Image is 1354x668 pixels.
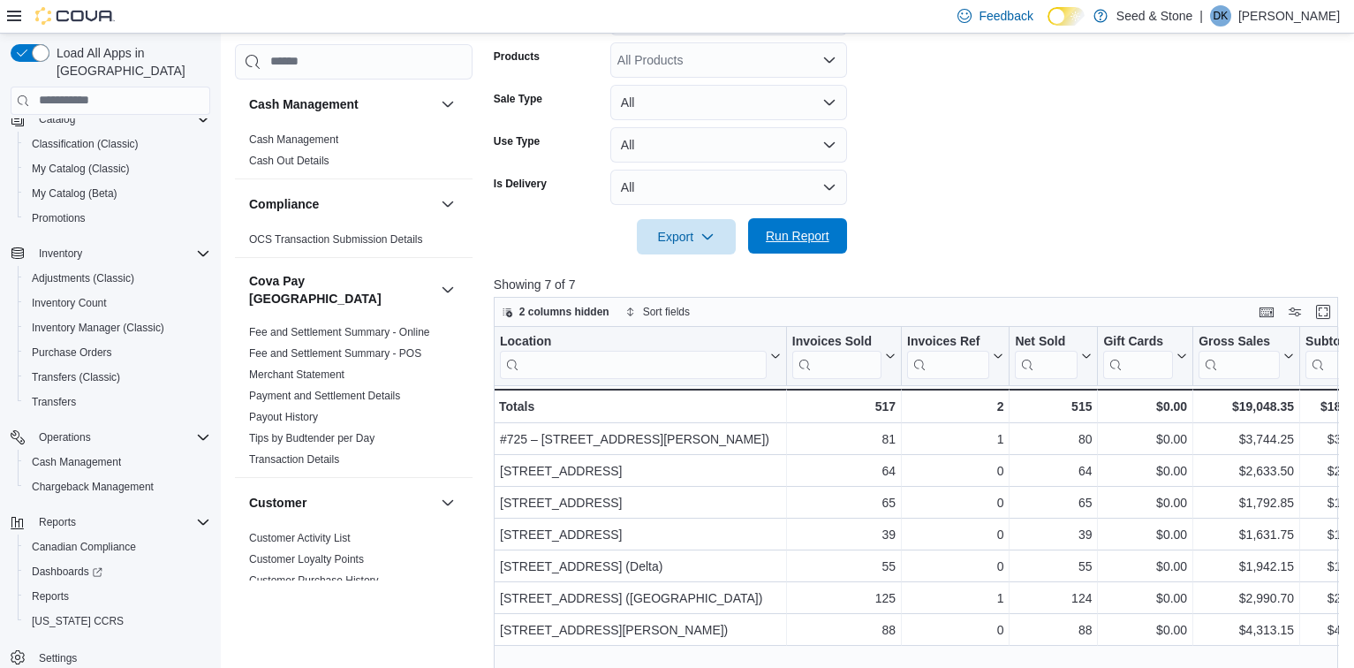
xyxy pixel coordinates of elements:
span: Chargeback Management [25,476,210,497]
button: Open list of options [822,53,836,67]
button: All [610,85,847,120]
a: Dashboards [18,559,217,584]
button: Keyboard shortcuts [1256,301,1277,323]
div: $1,631.75 [1199,524,1294,545]
button: Gross Sales [1199,333,1294,378]
span: Purchase Orders [32,345,112,360]
label: Products [494,49,540,64]
span: Operations [39,430,91,444]
div: Cash Management [235,129,473,178]
div: $0.00 [1103,619,1187,641]
div: 1 [907,588,1003,609]
a: Tips by Budtender per Day [249,432,374,444]
button: Promotions [18,206,217,231]
a: Classification (Classic) [25,133,146,155]
div: 88 [792,619,896,641]
p: | [1199,5,1203,27]
button: Compliance [437,194,458,215]
div: David Kirby [1210,5,1231,27]
span: My Catalog (Classic) [25,158,210,179]
div: Cova Pay [GEOGRAPHIC_DATA] [235,322,473,477]
div: 65 [1015,492,1092,513]
div: 517 [792,396,896,417]
a: Cash Management [25,452,128,473]
div: $1,792.85 [1199,492,1294,513]
button: Net Sold [1015,333,1092,378]
button: Run Report [748,218,847,254]
div: Gift Card Sales [1103,333,1173,378]
span: Feedback [979,7,1033,25]
a: Cash Management [249,133,338,146]
span: Promotions [32,211,86,225]
a: Payment and Settlement Details [249,390,400,402]
span: Payment and Settlement Details [249,389,400,403]
span: Catalog [39,112,75,126]
a: Canadian Compliance [25,536,143,558]
button: Transfers [18,390,217,414]
span: Customer Purchase History [249,573,379,588]
span: Reports [39,515,76,529]
span: Fee and Settlement Summary - POS [249,346,421,361]
a: Transfers (Classic) [25,367,127,388]
span: Settings [32,646,210,668]
div: Gross Sales [1199,333,1280,378]
a: Promotions [25,208,93,229]
div: [STREET_ADDRESS] [500,492,781,513]
div: 0 [907,619,1003,641]
h3: Compliance [249,195,319,213]
div: 64 [792,460,896,482]
a: Chargeback Management [25,476,161,497]
button: Export [637,219,736,254]
div: [STREET_ADDRESS] [500,460,781,482]
span: OCS Transaction Submission Details [249,232,423,247]
p: Showing 7 of 7 [494,276,1346,293]
div: 64 [1015,460,1092,482]
span: Classification (Classic) [25,133,210,155]
div: Location [500,333,767,350]
button: Chargeback Management [18,474,217,499]
div: 2 [907,396,1003,417]
span: DK [1214,5,1229,27]
a: Transaction Details [249,453,339,466]
span: Inventory [32,243,210,264]
button: Customer [437,492,458,513]
div: $0.00 [1103,396,1187,417]
span: My Catalog (Beta) [25,183,210,204]
span: Canadian Compliance [32,540,136,554]
p: [PERSON_NAME] [1238,5,1340,27]
div: #725 – [STREET_ADDRESS][PERSON_NAME]) [500,429,781,450]
label: Is Delivery [494,177,547,191]
button: All [610,127,847,163]
a: Merchant Statement [249,368,344,381]
div: $4,313.15 [1199,619,1294,641]
div: 0 [907,556,1003,577]
div: Totals [499,396,781,417]
div: 39 [1015,524,1092,545]
div: Net Sold [1015,333,1078,350]
button: Inventory [4,241,217,266]
div: $19,048.35 [1199,396,1294,417]
a: Customer Activity List [249,532,351,544]
span: Customer Activity List [249,531,351,545]
span: Cash Management [25,452,210,473]
button: Adjustments (Classic) [18,266,217,291]
a: My Catalog (Classic) [25,158,137,179]
h3: Cash Management [249,95,359,113]
label: Use Type [494,134,540,148]
a: Cash Out Details [249,155,329,167]
div: 0 [907,524,1003,545]
span: Reports [25,586,210,607]
a: Fee and Settlement Summary - Online [249,326,430,338]
div: Invoices Sold [792,333,881,378]
div: Gross Sales [1199,333,1280,350]
span: Merchant Statement [249,368,344,382]
span: 2 columns hidden [519,305,609,319]
div: Gift Cards [1103,333,1173,350]
div: Location [500,333,767,378]
button: Reports [4,510,217,535]
label: Sale Type [494,92,542,106]
div: [STREET_ADDRESS] ([GEOGRAPHIC_DATA]) [500,588,781,609]
button: Cova Pay [GEOGRAPHIC_DATA] [249,272,434,307]
span: Reports [32,589,69,603]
